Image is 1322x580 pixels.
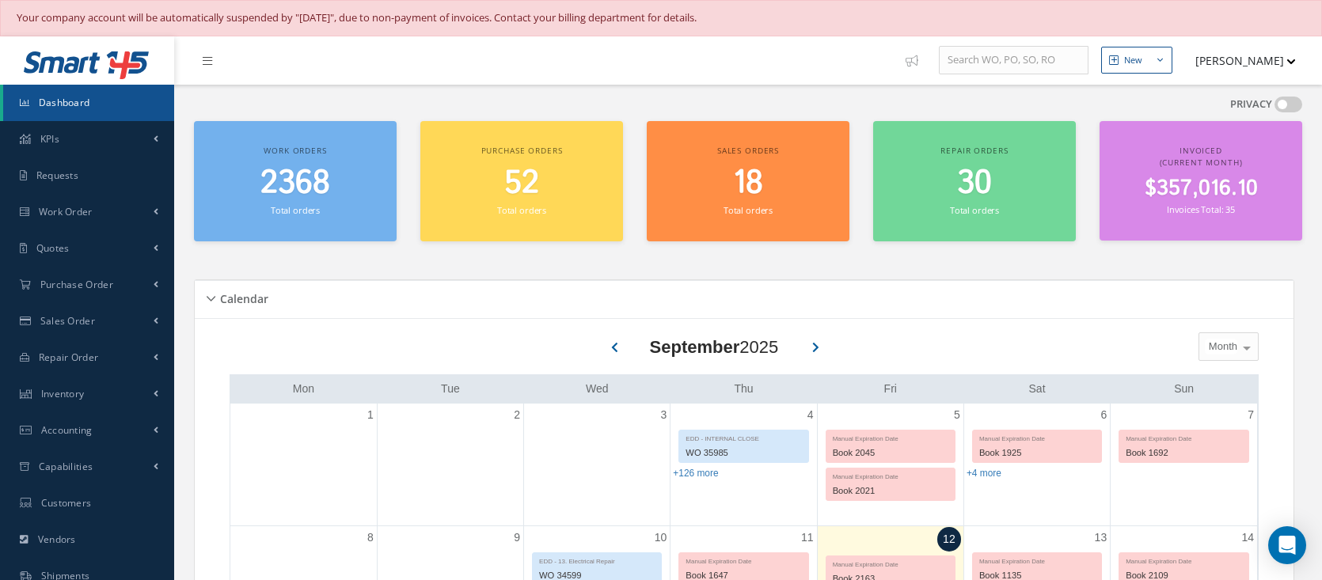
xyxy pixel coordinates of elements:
[717,145,779,156] span: Sales orders
[511,526,523,549] a: September 9, 2025
[673,468,718,479] a: Show 126 more events
[533,553,661,567] div: EDD - 13. Electrical Repair
[652,526,670,549] a: September 10, 2025
[39,205,93,218] span: Work Order
[1180,145,1222,156] span: Invoiced
[1111,404,1257,526] td: September 7, 2025
[420,121,623,242] a: Purchase orders 52 Total orders
[39,351,99,364] span: Repair Order
[260,161,330,206] span: 2368
[481,145,563,156] span: Purchase orders
[1119,430,1248,444] div: Manual Expiration Date
[17,10,1305,26] div: Your company account will be automatically suspended by "[DATE]", due to non-payment of invoices....
[1180,45,1296,76] button: [PERSON_NAME]
[650,337,740,357] b: September
[804,404,817,426] a: September 4, 2025
[511,404,523,426] a: September 2, 2025
[1119,553,1248,567] div: Manual Expiration Date
[973,430,1101,444] div: Manual Expiration Date
[1145,173,1258,204] span: $357,016.10
[731,379,756,399] a: Thursday
[215,287,268,306] h5: Calendar
[41,496,92,510] span: Customers
[290,379,317,399] a: Monday
[1092,526,1111,549] a: September 13, 2025
[647,121,849,242] a: Sales orders 18 Total orders
[967,468,1001,479] a: Show 4 more events
[1230,97,1272,112] label: PRIVACY
[39,96,90,109] span: Dashboard
[39,460,93,473] span: Capabilities
[40,314,95,328] span: Sales Order
[271,204,320,216] small: Total orders
[1124,54,1142,67] div: New
[40,132,59,146] span: KPIs
[1244,404,1257,426] a: September 7, 2025
[524,404,670,526] td: September 3, 2025
[1171,379,1197,399] a: Sunday
[873,121,1076,242] a: Repair orders 30 Total orders
[3,85,174,121] a: Dashboard
[1167,203,1235,215] small: Invoices Total: 35
[679,430,807,444] div: EDD - INTERNAL CLOSE
[41,423,93,437] span: Accounting
[1119,444,1248,462] div: Book 1692
[973,553,1101,567] div: Manual Expiration Date
[1100,121,1302,241] a: Invoiced (Current Month) $357,016.10 Invoices Total: 35
[497,204,546,216] small: Total orders
[950,204,999,216] small: Total orders
[1268,526,1306,564] div: Open Intercom Messenger
[973,444,1101,462] div: Book 1925
[963,404,1110,526] td: September 6, 2025
[826,444,955,462] div: Book 2045
[364,526,377,549] a: September 8, 2025
[40,278,113,291] span: Purchase Order
[724,204,773,216] small: Total orders
[230,404,377,526] td: September 1, 2025
[377,404,523,526] td: September 2, 2025
[1238,526,1257,549] a: September 14, 2025
[194,121,397,242] a: Work orders 2368 Total orders
[826,556,955,570] div: Manual Expiration Date
[826,482,955,500] div: Book 2021
[817,404,963,526] td: September 5, 2025
[658,404,670,426] a: September 3, 2025
[1026,379,1049,399] a: Saturday
[1160,157,1243,168] span: (Current Month)
[438,379,463,399] a: Tuesday
[36,241,70,255] span: Quotes
[36,169,78,182] span: Requests
[1101,47,1172,74] button: New
[957,161,992,206] span: 30
[679,444,807,462] div: WO 35985
[826,430,955,444] div: Manual Expiration Date
[940,145,1008,156] span: Repair orders
[881,379,900,399] a: Friday
[650,334,779,360] div: 2025
[670,404,817,526] td: September 4, 2025
[937,527,961,552] a: September 12, 2025
[1205,339,1237,354] span: Month
[364,404,377,426] a: September 1, 2025
[583,379,612,399] a: Wednesday
[898,36,939,85] a: Show Tips
[733,161,763,206] span: 18
[38,533,76,546] span: Vendors
[679,553,807,567] div: Manual Expiration Date
[826,468,955,482] div: Manual Expiration Date
[264,145,326,156] span: Work orders
[504,161,539,206] span: 52
[41,387,85,400] span: Inventory
[798,526,817,549] a: September 11, 2025
[1097,404,1110,426] a: September 6, 2025
[951,404,963,426] a: September 5, 2025
[939,46,1088,74] input: Search WO, PO, SO, RO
